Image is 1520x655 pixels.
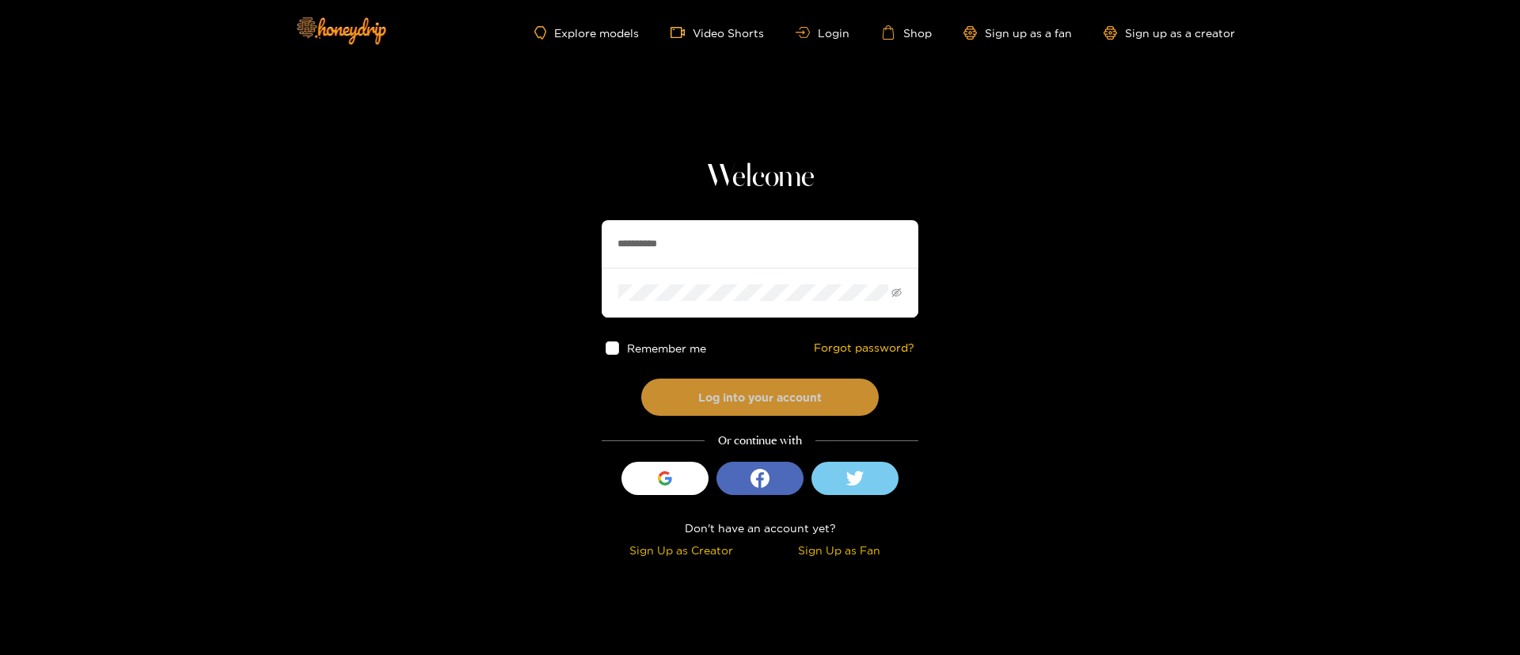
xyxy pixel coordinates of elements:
a: Login [796,27,849,39]
div: Don't have an account yet? [602,519,918,537]
a: Video Shorts [671,25,764,40]
span: eye-invisible [891,288,902,298]
button: Log into your account [641,379,879,416]
div: Sign Up as Fan [764,541,914,559]
a: Sign up as a fan [963,26,1072,40]
a: Sign up as a creator [1104,26,1235,40]
a: Shop [881,25,932,40]
span: Remember me [627,342,706,354]
span: video-camera [671,25,693,40]
div: Sign Up as Creator [606,541,756,559]
a: Explore models [534,26,639,40]
div: Or continue with [602,432,918,450]
a: Forgot password? [814,341,914,355]
h1: Welcome [602,158,918,196]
